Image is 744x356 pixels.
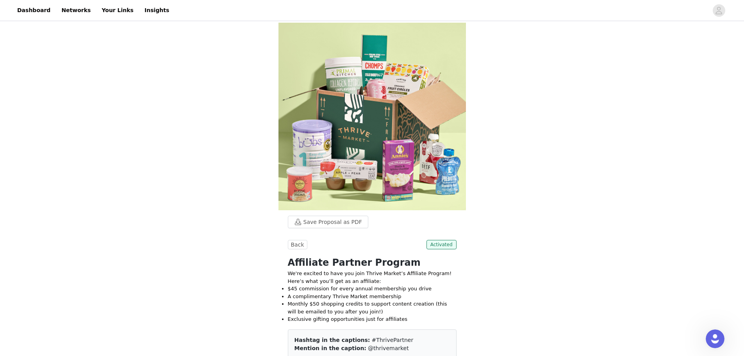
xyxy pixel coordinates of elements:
li: Monthly $50 shopping credits to support content creation (this will be emailed to you after you j... [288,300,457,315]
span: Activated [426,240,457,249]
span: @thrivemarket [368,345,409,351]
button: Back [288,240,307,249]
a: Dashboard [12,2,55,19]
a: Networks [57,2,95,19]
li: $45 commission for every annual membership you drive [288,285,457,293]
span: #ThrivePartner [372,337,414,343]
li: Exclusive gifting opportunities just for affiliates [288,315,457,323]
span: Hashtag in the captions: [294,337,370,343]
li: A complimentary Thrive Market membership [288,293,457,301]
img: campaign image [278,23,466,210]
a: Your Links [97,2,138,19]
p: We're excited to have you join Thrive Market’s Affiliate Program! Here’s what you’ll get as an af... [288,270,457,285]
a: Insights [140,2,174,19]
button: Save Proposal as PDF [288,216,368,228]
span: Mention in the caption: [294,345,366,351]
h1: Affiliate Partner Program [288,256,457,270]
iframe: Intercom live chat [706,329,724,348]
div: avatar [715,4,723,17]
